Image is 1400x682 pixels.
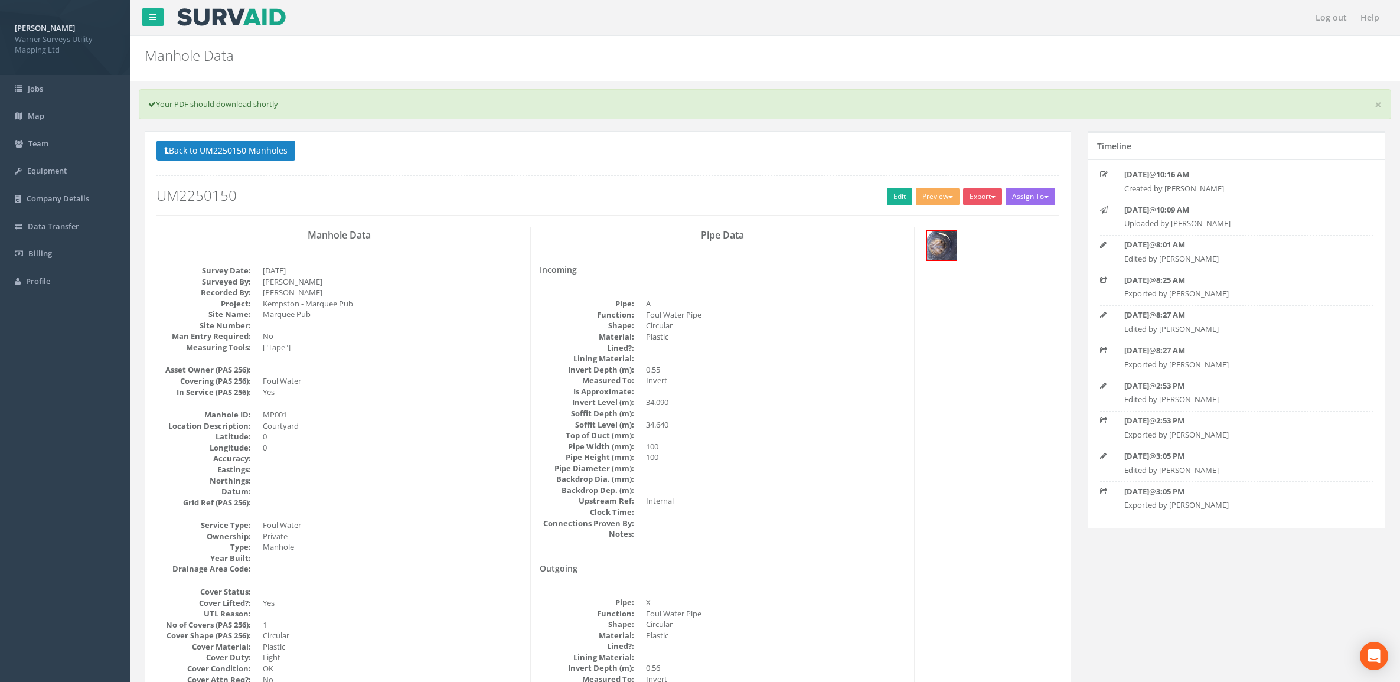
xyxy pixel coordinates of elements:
dt: Pipe Height (mm): [540,452,634,463]
dt: Cover Lifted?: [156,598,251,609]
dt: Drainage Area Code: [156,563,251,575]
dt: Function: [540,608,634,619]
span: Warner Surveys Utility Mapping Ltd [15,34,115,56]
strong: 10:16 AM [1156,169,1189,180]
dt: Type: [156,541,251,553]
strong: [DATE] [1124,309,1149,320]
dd: Foul Water Pipe [646,309,905,321]
h3: Pipe Data [540,230,905,241]
strong: 8:27 AM [1156,345,1185,355]
p: @ [1124,345,1349,356]
h2: Manhole Data [145,48,1176,63]
dd: Circular [646,619,905,630]
dt: Notes: [540,528,634,540]
dd: 0.56 [646,663,905,674]
dd: Yes [263,598,521,609]
a: Edit [887,188,912,205]
dt: Pipe: [540,597,634,608]
strong: [PERSON_NAME] [15,22,75,33]
p: @ [1124,451,1349,462]
dd: Foul Water [263,376,521,387]
h4: Incoming [540,265,905,274]
p: Uploaded by [PERSON_NAME] [1124,218,1349,229]
span: Billing [28,248,52,259]
span: Jobs [28,83,43,94]
strong: [DATE] [1124,275,1149,285]
dd: A [646,298,905,309]
dt: Cover Condition: [156,663,251,674]
p: @ [1124,204,1349,216]
dt: Location Description: [156,420,251,432]
p: @ [1124,169,1349,180]
dt: Pipe Width (mm): [540,441,634,452]
dt: Material: [540,331,634,342]
dt: Backdrop Dia. (mm): [540,474,634,485]
p: Exported by [PERSON_NAME] [1124,288,1349,299]
dd: 34.640 [646,419,905,430]
dt: Site Number: [156,320,251,331]
strong: [DATE] [1124,169,1149,180]
dt: Cover Shape (PAS 256): [156,630,251,641]
dt: Eastings: [156,464,251,475]
strong: [DATE] [1124,415,1149,426]
p: Edited by [PERSON_NAME] [1124,324,1349,335]
button: Export [963,188,1002,205]
dt: Project: [156,298,251,309]
dt: Soffit Depth (m): [540,408,634,419]
dd: [DATE] [263,265,521,276]
h5: Timeline [1097,142,1131,151]
dd: MP001 [263,409,521,420]
strong: [DATE] [1124,345,1149,355]
dt: Pipe: [540,298,634,309]
dt: Cover Duty: [156,652,251,663]
dt: Material: [540,630,634,641]
button: Back to UM2250150 Manholes [156,141,295,161]
span: Map [28,110,44,121]
dt: Backdrop Dep. (m): [540,485,634,496]
dd: Manhole [263,541,521,553]
dt: In Service (PAS 256): [156,387,251,398]
dd: Circular [646,320,905,331]
p: @ [1124,275,1349,286]
p: @ [1124,380,1349,391]
strong: 8:25 AM [1156,275,1185,285]
dt: Invert Level (m): [540,397,634,408]
strong: 8:27 AM [1156,309,1185,320]
dt: Longitude: [156,442,251,453]
span: Data Transfer [28,221,79,231]
dt: Man Entry Required: [156,331,251,342]
dd: ["Tape"] [263,342,521,353]
dd: 0.55 [646,364,905,376]
p: Edited by [PERSON_NAME] [1124,394,1349,405]
dt: Site Name: [156,309,251,320]
dt: Lined?: [540,342,634,354]
dt: Upstream Ref: [540,495,634,507]
p: Edited by [PERSON_NAME] [1124,253,1349,265]
div: Open Intercom Messenger [1360,642,1388,670]
p: Exported by [PERSON_NAME] [1124,500,1349,511]
dd: Yes [263,387,521,398]
dt: Clock Time: [540,507,634,518]
dd: Plastic [646,331,905,342]
strong: [DATE] [1124,451,1149,461]
span: Equipment [27,165,67,176]
dt: Measured To: [540,375,634,386]
dd: 34.090 [646,397,905,408]
dt: Recorded By: [156,287,251,298]
dt: Shape: [540,320,634,331]
strong: [DATE] [1124,239,1149,250]
dd: Invert [646,375,905,386]
dd: No [263,331,521,342]
dt: Asset Owner (PAS 256): [156,364,251,376]
p: @ [1124,486,1349,497]
p: Exported by [PERSON_NAME] [1124,429,1349,440]
strong: 2:53 PM [1156,415,1184,426]
dt: Lining Material: [540,652,634,663]
strong: 10:09 AM [1156,204,1189,215]
dt: Accuracy: [156,453,251,464]
dt: Year Built: [156,553,251,564]
dd: Private [263,531,521,542]
span: Profile [26,276,50,286]
dd: Circular [263,630,521,641]
a: [PERSON_NAME] Warner Surveys Utility Mapping Ltd [15,19,115,56]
